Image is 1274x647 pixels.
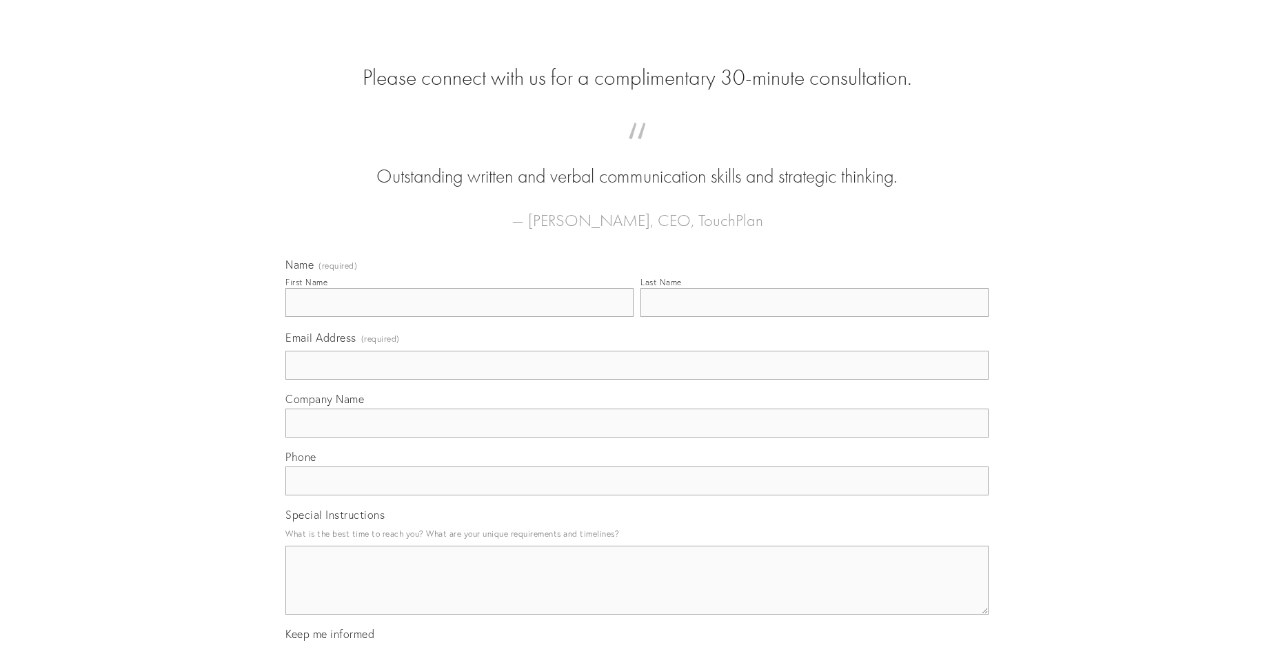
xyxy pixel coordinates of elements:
p: What is the best time to reach you? What are your unique requirements and timelines? [285,524,989,543]
span: Company Name [285,392,364,406]
span: Phone [285,450,316,464]
span: Special Instructions [285,508,385,522]
div: Last Name [640,277,682,287]
span: Name [285,258,314,271]
figcaption: — [PERSON_NAME], CEO, TouchPlan [307,190,967,234]
span: Keep me informed [285,627,374,641]
blockquote: Outstanding written and verbal communication skills and strategic thinking. [307,136,967,190]
div: First Name [285,277,327,287]
h2: Please connect with us for a complimentary 30-minute consultation. [285,65,989,91]
span: “ [307,136,967,163]
span: (required) [318,262,357,270]
span: (required) [361,329,400,348]
span: Email Address [285,331,356,345]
